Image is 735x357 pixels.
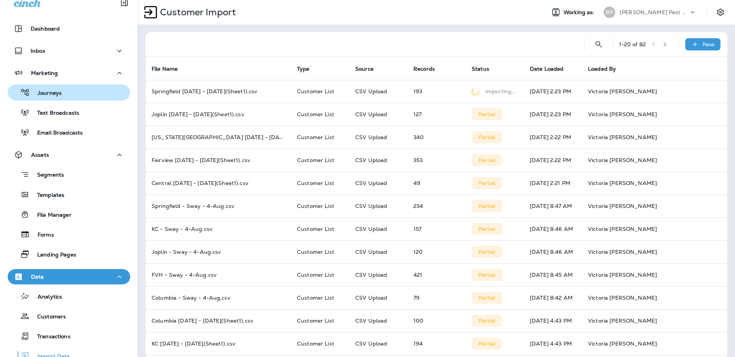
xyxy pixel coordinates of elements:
td: 120 [407,240,465,263]
td: [DATE] 2:23 PM [524,80,582,103]
button: Templates [8,187,130,203]
button: Marketing [8,65,130,81]
span: Type [297,65,320,72]
td: [US_STATE][GEOGRAPHIC_DATA] [DATE] - [DATE](Sheet1).csv [145,126,291,149]
button: Forms [8,226,130,242]
td: CSV Upload [349,126,407,149]
span: Source [355,66,374,72]
p: Templates [29,192,64,199]
td: 157 [407,217,465,240]
span: Working as: [563,9,596,16]
td: Fairview [DATE] - [DATE](Sheet1).csv [145,149,291,172]
td: Springfield [DATE] - [DATE](Sheet1).csv [145,80,291,103]
p: Partial [479,226,496,232]
p: Importing... [485,88,516,95]
td: Victoria [PERSON_NAME] [582,240,727,263]
td: Victoria [PERSON_NAME] [582,149,727,172]
td: Victoria [PERSON_NAME] [582,309,727,332]
td: Springfield - Sway - 4-Aug.csv [145,195,291,217]
td: Victoria [PERSON_NAME] [582,263,727,286]
p: Partial [479,318,496,324]
td: 234 [407,195,465,217]
td: Customer List [291,126,349,149]
td: Victoria [PERSON_NAME] [582,332,727,355]
td: CSV Upload [349,286,407,309]
p: Email Broadcasts [29,130,83,137]
td: Joplin - Sway - 4-Aug.csv [145,240,291,263]
p: Partial [479,341,496,347]
td: Customer List [291,149,349,172]
td: [DATE] 2:22 PM [524,149,582,172]
span: Type [297,66,310,72]
p: Customer Import [157,6,236,18]
td: Customer List [291,103,349,126]
td: CSV Upload [349,103,407,126]
span: Date Loaded [530,66,564,72]
td: Customer List [291,80,349,103]
td: CSV Upload [349,80,407,103]
td: 127 [407,103,465,126]
td: Columbia - Sway - 4-Aug.csv [145,286,291,309]
td: CSV Upload [349,332,407,355]
p: Partial [479,157,496,163]
button: Settings [714,5,727,19]
td: 49 [407,172,465,195]
td: [DATE] 8:47 AM [524,195,582,217]
p: Customers [29,313,66,321]
button: Inbox [8,43,130,58]
p: Partial [479,134,496,140]
td: Victoria [PERSON_NAME] [582,195,727,217]
td: Customer List [291,332,349,355]
td: [DATE] 4:43 PM [524,309,582,332]
td: [DATE] 4:43 PM [524,332,582,355]
td: Customer List [291,309,349,332]
td: Customer List [291,217,349,240]
span: Date Loaded [530,65,574,72]
td: Victoria [PERSON_NAME] [582,103,727,126]
p: Analytics [30,294,62,301]
td: [DATE] 8:46 AM [524,217,582,240]
td: Customer List [291,263,349,286]
td: Columbia [DATE] - [DATE](Sheet1).csv [145,309,291,332]
button: Text Broadcasts [8,104,130,120]
td: KC [DATE] - [DATE](Sheet1).csv [145,332,291,355]
td: CSV Upload [349,149,407,172]
p: Partial [479,272,496,278]
p: Data [31,274,44,280]
p: Partial [479,203,496,209]
td: Customer List [291,195,349,217]
td: CSV Upload [349,240,407,263]
td: Customer List [291,286,349,309]
div: 1 - 20 of 82 [619,41,646,47]
p: Text Broadcasts [29,110,79,117]
p: Dashboard [31,26,60,32]
button: Segments [8,166,130,183]
p: Partial [479,111,496,117]
p: Transactions [29,333,70,341]
p: Partial [479,295,496,301]
td: CSV Upload [349,195,407,217]
td: Victoria [PERSON_NAME] [582,80,727,103]
td: 100 [407,309,465,332]
button: Data [8,269,130,284]
p: Segments [29,172,64,179]
p: Forms [30,232,54,239]
td: CSV Upload [349,217,407,240]
td: [DATE] 8:42 AM [524,286,582,309]
button: Customers [8,308,130,324]
p: [PERSON_NAME] Pest Solutions [620,9,689,15]
span: Loaded By [588,65,626,72]
p: Journeys [30,90,62,97]
td: CSV Upload [349,263,407,286]
td: 421 [407,263,465,286]
td: 194 [407,332,465,355]
td: 79 [407,286,465,309]
td: Joplin [DATE] - [DATE](Sheet1).csv [145,103,291,126]
button: Landing Pages [8,246,130,262]
button: Transactions [8,328,130,344]
td: CSV Upload [349,172,407,195]
td: [DATE] 2:21 PM [524,172,582,195]
span: Loaded By [588,66,616,72]
button: Search Import [591,37,606,52]
td: Victoria [PERSON_NAME] [582,217,727,240]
